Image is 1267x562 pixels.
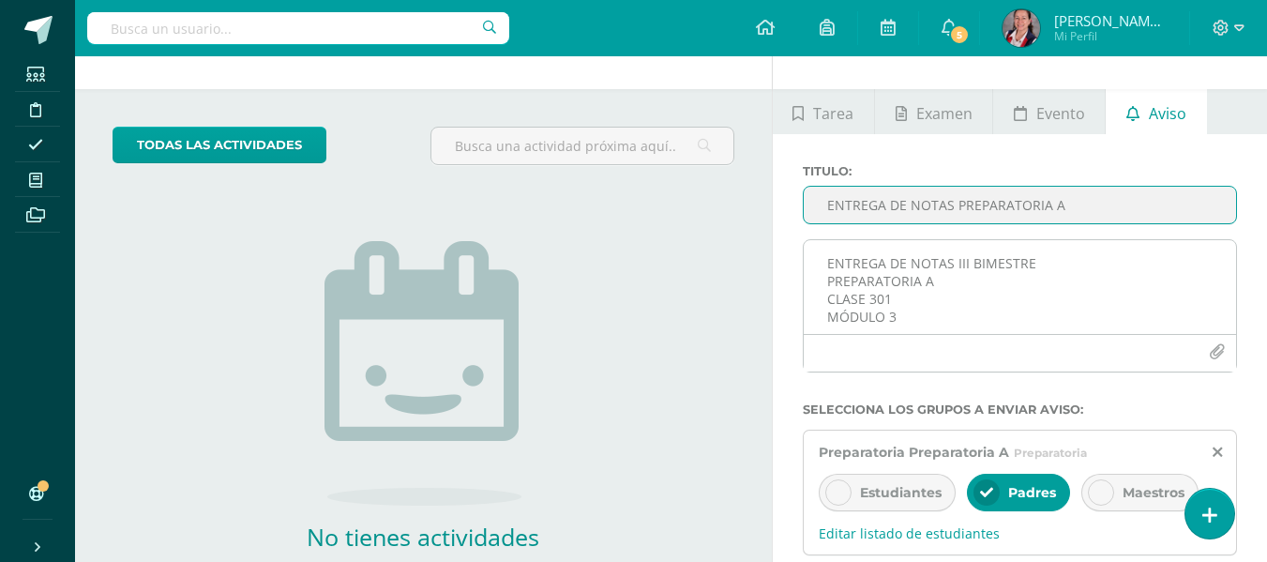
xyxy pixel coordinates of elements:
input: Busca una actividad próxima aquí... [431,128,732,164]
span: Editar listado de estudiantes [819,524,1221,542]
span: Maestros [1123,484,1184,501]
a: Evento [993,89,1105,134]
span: Examen [916,91,973,136]
input: Busca un usuario... [87,12,509,44]
span: Preparatoria Preparatoria A [819,444,1009,461]
span: Padres [1008,484,1056,501]
img: no_activities.png [324,241,521,506]
span: Preparatoria [1014,446,1087,460]
span: Evento [1036,91,1085,136]
input: Titulo [804,187,1236,223]
label: Selecciona los grupos a enviar aviso : [803,403,1237,417]
a: Tarea [773,89,874,134]
a: todas las Actividades [113,127,326,163]
textarea: ENTREGA DE NOTAS III BIMESTRE PREPARATORIA A CLASE 301 MÓDULO 3 [804,240,1236,334]
span: Estudiantes [860,484,942,501]
img: 270c69c2a78c6c95ad919f63fa3e15e1.png [1003,9,1040,47]
span: [PERSON_NAME] [PERSON_NAME] [1054,11,1167,30]
span: Aviso [1149,91,1186,136]
span: 5 [949,24,970,45]
a: Aviso [1106,89,1206,134]
a: Examen [875,89,992,134]
h2: No tienes actividades [235,521,611,553]
span: Tarea [813,91,853,136]
span: Mi Perfil [1054,28,1167,44]
label: Titulo : [803,164,1237,178]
